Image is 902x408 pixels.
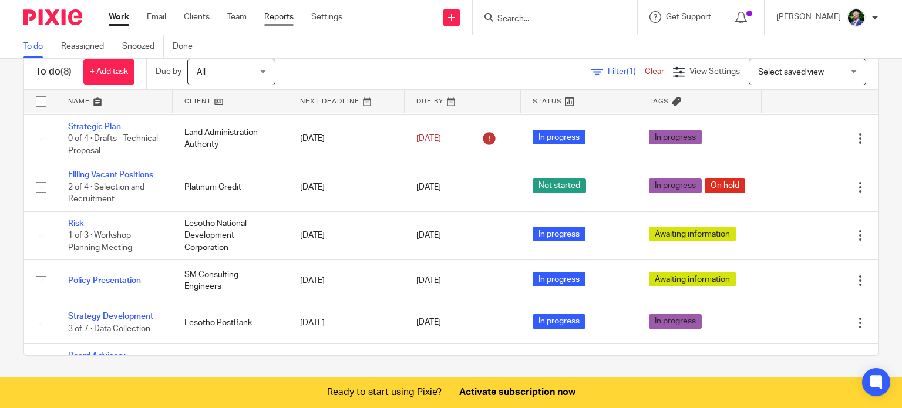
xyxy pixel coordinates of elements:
span: [DATE] [416,319,441,327]
td: [DATE] [288,302,405,343]
span: Awaiting information [649,272,736,286]
td: [DATE] [288,211,405,259]
span: Awaiting information [649,227,736,241]
p: Due by [156,66,181,77]
span: On hold [705,178,745,193]
a: Policy Presentation [68,277,141,285]
td: [DATE] [288,114,405,163]
p: [PERSON_NAME] [776,11,841,23]
a: Done [173,35,201,58]
h1: To do [36,66,72,78]
a: Work [109,11,129,23]
a: Team [227,11,247,23]
td: Lesotho National Development Corporation [173,211,289,259]
span: In progress [649,130,702,144]
span: 3 of 7 · Data Collection [68,325,150,333]
td: [DATE] [288,344,405,392]
span: Filter [608,68,645,76]
td: Land Administration Authority [173,114,289,163]
span: All [197,68,206,76]
span: In progress [533,314,585,329]
span: Tags [649,98,669,104]
a: Filling Vacant Positions [68,171,153,179]
span: 1 of 3 · Workshop Planning Meeting [68,231,132,252]
span: Get Support [666,13,711,21]
a: Board Advisory [68,352,126,360]
img: Pixie [23,9,82,25]
span: In progress [533,130,585,144]
a: Settings [311,11,342,23]
span: 0 of 4 · Drafts - Technical Proposal [68,134,158,155]
span: [DATE] [416,231,441,240]
span: In progress [533,272,585,286]
td: SM Consulting Engineers [173,344,289,392]
span: (8) [60,67,72,76]
a: + Add task [83,59,134,85]
span: In progress [649,178,702,193]
a: Clients [184,11,210,23]
a: Email [147,11,166,23]
a: Risk [68,220,84,228]
span: [DATE] [416,134,441,143]
a: To do [23,35,52,58]
img: IMG_5044.jpg [847,8,866,27]
span: [DATE] [416,183,441,191]
span: In progress [649,314,702,329]
input: Search [496,14,602,25]
td: Lesotho PostBank [173,302,289,343]
a: Strategic Plan [68,123,121,131]
span: Not started [533,178,586,193]
span: (1) [627,68,636,76]
span: [DATE] [416,277,441,285]
a: Clear [645,68,664,76]
span: View Settings [689,68,740,76]
td: Platinum Credit [173,163,289,211]
a: Strategy Development [68,312,153,321]
span: Select saved view [758,68,824,76]
span: 2 of 4 · Selection and Recruitment [68,183,144,204]
a: Reassigned [61,35,113,58]
a: Reports [264,11,294,23]
td: SM Consulting Engineers [173,260,289,302]
td: [DATE] [288,163,405,211]
a: Snoozed [122,35,164,58]
span: In progress [533,227,585,241]
td: [DATE] [288,260,405,302]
